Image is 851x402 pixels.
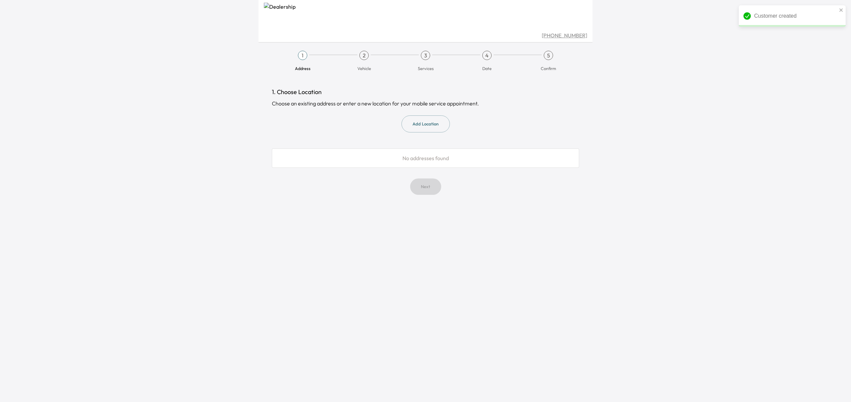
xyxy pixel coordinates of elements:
div: 3 [421,51,430,60]
div: 1 [298,51,307,60]
button: close [839,7,844,13]
span: Date [482,65,492,71]
div: 5 [544,51,553,60]
span: Address [295,65,311,71]
span: Services [418,65,434,71]
span: No addresses found [402,155,449,161]
span: Vehicle [357,65,371,71]
div: 2 [359,51,369,60]
div: Customer created [739,5,846,27]
button: Add Location [401,115,450,132]
div: Choose an existing address or enter a new location for your mobile service appointment. [272,99,579,107]
h1: 1. Choose Location [272,87,579,97]
span: Confirm [541,65,556,71]
tcxspan: Call (972) 599-0800 via 3CX [542,31,587,39]
div: 4 [482,51,492,60]
img: Dealership [264,3,587,31]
